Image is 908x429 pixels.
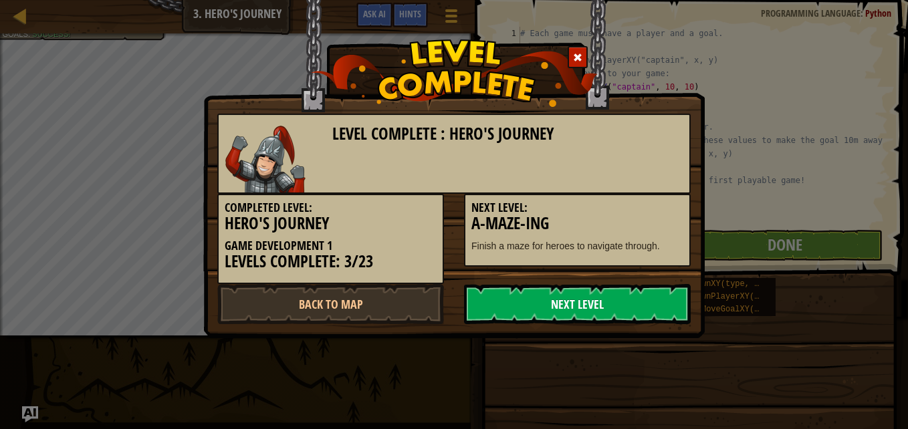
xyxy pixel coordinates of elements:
a: Next Level [464,284,691,324]
h5: Completed Level: [225,201,437,214]
img: level_complete.png [311,39,598,107]
h3: Level Complete : Hero's Journey [332,125,683,143]
h3: Levels Complete: 3/23 [225,253,437,271]
img: samurai.png [225,126,306,192]
a: Back to Map [217,284,444,324]
h5: Next Level: [471,201,683,214]
h3: A-maze-ing [471,214,683,233]
h5: Game Development 1 [225,239,437,253]
p: Finish a maze for heroes to navigate through. [471,239,683,253]
h3: Hero's Journey [225,214,437,233]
